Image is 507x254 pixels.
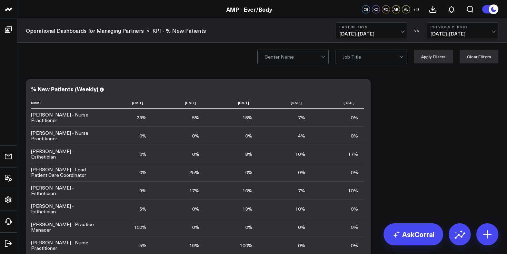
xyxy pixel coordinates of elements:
[242,114,252,121] div: 18%
[26,27,144,34] a: Operational Dashboards for Managing Partners
[430,25,495,29] b: Previous Period
[139,151,147,158] div: 0%
[412,5,420,13] button: +9
[259,97,311,109] th: [DATE]
[298,187,305,194] div: 7%
[245,151,252,158] div: 8%
[192,224,199,231] div: 0%
[226,6,272,13] a: AMP - Ever/Body
[242,205,252,212] div: 13%
[460,50,498,63] button: Clear Filters
[384,223,443,245] a: AskCorral
[139,187,147,194] div: 9%
[362,5,370,13] div: CS
[139,132,147,139] div: 0%
[411,29,423,33] div: VS
[137,114,147,121] div: 23%
[430,31,495,37] span: [DATE] - [DATE]
[295,151,305,158] div: 10%
[242,187,252,194] div: 10%
[298,224,305,231] div: 0%
[153,97,206,109] th: [DATE]
[298,114,305,121] div: 7%
[336,22,407,39] button: Last 30 Days[DATE]-[DATE]
[192,132,199,139] div: 0%
[351,205,358,212] div: 0%
[31,218,100,236] td: [PERSON_NAME] - Practice Manager
[348,187,358,194] div: 10%
[402,5,410,13] div: AL
[189,187,199,194] div: 17%
[351,169,358,176] div: 0%
[245,132,252,139] div: 0%
[139,205,147,212] div: 5%
[339,31,404,37] span: [DATE] - [DATE]
[139,242,147,249] div: 5%
[351,224,358,231] div: 0%
[189,169,199,176] div: 25%
[192,114,199,121] div: 5%
[372,5,380,13] div: KD
[31,163,100,181] td: [PERSON_NAME] - Lead Patient Care Coordinator
[351,114,358,121] div: 0%
[31,126,100,145] td: [PERSON_NAME] - Nurse Practitioner
[31,109,100,126] td: [PERSON_NAME] - Nurse Practitioner
[26,27,150,34] div: >
[206,97,258,109] th: [DATE]
[31,181,100,200] td: [PERSON_NAME] - Esthetician
[134,224,147,231] div: 100%
[240,242,252,249] div: 100%
[189,242,199,249] div: 19%
[298,242,305,249] div: 0%
[311,97,364,109] th: [DATE]
[295,205,305,212] div: 10%
[192,151,199,158] div: 0%
[392,5,400,13] div: AB
[31,97,100,109] th: Name
[139,169,147,176] div: 0%
[351,242,358,249] div: 0%
[339,25,404,29] b: Last 30 Days
[298,169,305,176] div: 0%
[382,5,390,13] div: FD
[245,169,252,176] div: 0%
[427,22,498,39] button: Previous Period[DATE]-[DATE]
[100,97,153,109] th: [DATE]
[152,27,206,34] a: KPI - % New Patients
[414,50,453,63] button: Apply Filters
[413,7,419,12] span: + 9
[348,151,358,158] div: 17%
[31,85,98,93] div: % New Patients (Weekly)
[192,205,199,212] div: 0%
[31,145,100,163] td: [PERSON_NAME] - Esthetician
[298,132,305,139] div: 4%
[351,132,358,139] div: 0%
[245,224,252,231] div: 0%
[31,200,100,218] td: [PERSON_NAME] - Esthetician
